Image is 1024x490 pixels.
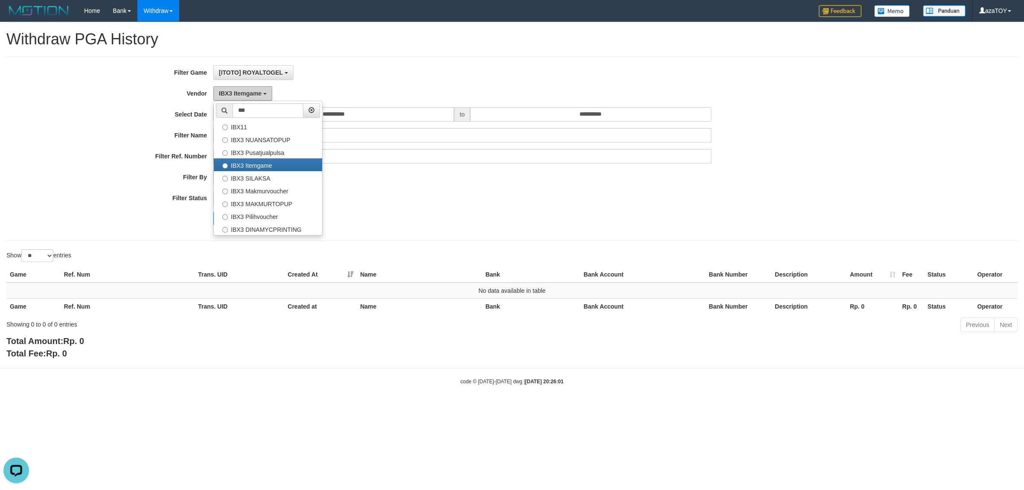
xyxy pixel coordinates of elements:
input: IBX3 Makmurvoucher [222,189,228,194]
th: Bank [482,267,580,283]
th: Amount: activate to sort column ascending [847,267,899,283]
span: [ITOTO] ROYALTOGEL [219,69,283,76]
td: No data available in table [6,283,1018,299]
img: Button%20Memo.svg [874,5,910,17]
th: Bank Number [705,267,771,283]
small: code © [DATE]-[DATE] dwg | [460,379,564,385]
th: Trans. UID [195,267,284,283]
th: Bank [482,298,580,314]
input: IBX3 Pusatjualpulsa [222,150,228,156]
div: Showing 0 to 0 of 0 entries [6,317,420,329]
label: Show entries [6,249,71,262]
th: Status [924,267,974,283]
input: IBX3 Itemgame [222,163,228,169]
b: Total Amount: [6,336,84,346]
button: [ITOTO] ROYALTOGEL [213,65,294,80]
label: IBX11 [214,120,322,133]
th: Name [357,267,482,283]
select: Showentries [21,249,53,262]
span: IBX3 Itemgame [219,90,262,97]
th: Description [771,267,847,283]
th: Rp. 0 [899,298,924,314]
input: IBX3 Pilihvoucher [222,214,228,220]
th: Name [357,298,482,314]
th: Bank Number [705,298,771,314]
span: Rp. 0 [63,336,84,346]
label: IBX3 Pusatjualpulsa [214,146,322,158]
a: Next [994,318,1018,332]
th: Game [6,267,61,283]
strong: [DATE] 20:26:01 [525,379,564,385]
th: Ref. Num [61,298,195,314]
span: to [454,107,470,122]
input: IBX3 DINAMYCPRINTING [222,227,228,233]
th: Operator [974,298,1018,314]
h1: Withdraw PGA History [6,31,1018,48]
button: IBX3 Itemgame [213,86,272,101]
th: Description [771,298,847,314]
th: Ref. Num [61,267,195,283]
th: Trans. UID [195,298,284,314]
th: Bank Account [580,298,705,314]
th: Fee [899,267,924,283]
label: IBX3 MAKMURTOPUP [214,197,322,210]
th: Game [6,298,61,314]
span: Rp. 0 [46,349,67,358]
input: IBX3 SILAKSA [222,176,228,181]
b: Total Fee: [6,349,67,358]
th: Operator [974,267,1018,283]
img: panduan.png [923,5,966,17]
label: IBX3 Itemgame [214,158,322,171]
label: IBX3 SILAKSA [214,171,322,184]
a: Previous [960,318,995,332]
label: IBX3 DINAMYCPRINTING [214,222,322,235]
th: Created at [284,298,357,314]
th: Created At: activate to sort column ascending [284,267,357,283]
input: IBX3 MAKMURTOPUP [222,201,228,207]
img: MOTION_logo.png [6,4,71,17]
input: IBX3 NUANSATOPUP [222,137,228,143]
th: Rp. 0 [847,298,899,314]
th: Status [924,298,974,314]
label: IBX3 Makmurvoucher [214,184,322,197]
input: IBX11 [222,125,228,130]
label: IBX3 Pilihvoucher [214,210,322,222]
th: Bank Account [580,267,705,283]
button: Open LiveChat chat widget [3,3,29,29]
img: Feedback.jpg [819,5,861,17]
label: IBX3 NUANSATOPUP [214,133,322,146]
